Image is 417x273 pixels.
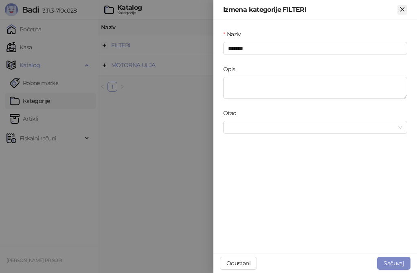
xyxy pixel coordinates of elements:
button: Zatvori [397,5,407,15]
textarea: Opis [223,77,407,99]
div: Izmena kategorije FILTERI [223,5,397,15]
label: Naziv [223,30,246,39]
input: Naziv [223,42,407,55]
button: Odustani [220,257,257,270]
button: Sačuvaj [377,257,410,270]
label: Opis [223,65,240,74]
label: Otac [223,109,241,118]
